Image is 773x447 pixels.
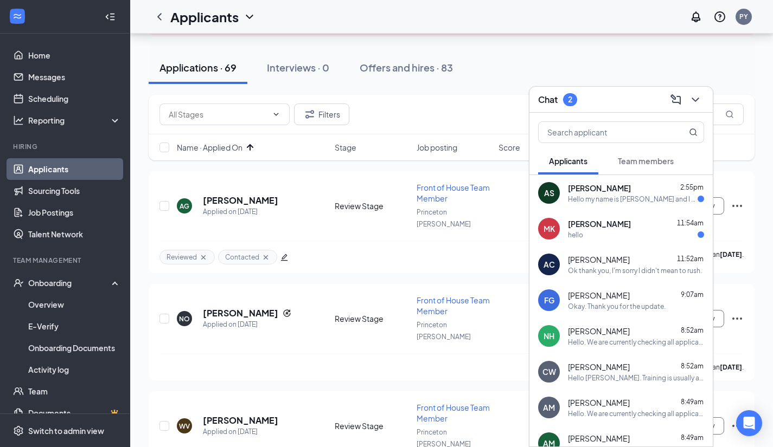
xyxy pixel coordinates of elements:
span: Job posting [417,142,457,153]
span: 11:52am [677,255,704,263]
div: MK [544,223,555,234]
a: Team [28,380,121,402]
span: 8:49am [681,433,704,442]
a: Home [28,44,121,66]
svg: MagnifyingGlass [725,110,734,119]
div: Hiring [13,142,119,151]
span: edit [280,254,288,261]
div: AG [180,202,189,211]
svg: ChevronDown [272,110,280,119]
div: Team Management [13,256,119,265]
a: Talent Network [28,223,121,245]
div: Open Intercom Messenger [736,410,762,436]
span: Princeton [PERSON_NAME] [417,208,471,228]
svg: MagnifyingGlass [689,128,698,137]
svg: Ellipses [731,312,744,325]
div: Applications · 69 [159,61,237,74]
svg: Cross [261,253,270,262]
svg: Filter [303,108,316,121]
a: E-Verify [28,315,121,337]
div: Applied on [DATE] [203,206,278,217]
div: Reporting [28,115,122,126]
span: [PERSON_NAME] [568,433,630,444]
div: Onboarding [28,277,112,288]
svg: QuestionInfo [713,10,726,23]
svg: ChevronLeft [153,10,166,23]
span: Front of House Team Member [417,295,490,316]
div: Switch to admin view [28,425,104,436]
input: All Stages [169,108,267,120]
div: Offers and hires · 83 [360,61,453,74]
svg: Reapply [283,309,291,318]
a: Overview [28,294,121,315]
span: [PERSON_NAME] [568,397,630,408]
a: Onboarding Documents [28,337,121,359]
span: Score [499,142,520,153]
div: PY [739,12,748,21]
div: AM [543,402,555,413]
svg: Notifications [689,10,702,23]
span: [PERSON_NAME] [568,183,631,193]
svg: WorkstreamLogo [12,11,23,22]
span: Stage [335,142,356,153]
span: Team members [618,156,674,166]
div: FG [544,295,554,306]
div: Hello [PERSON_NAME]. Training is usually a two-week process. As for Scheduling, we are flexible a... [568,373,704,383]
a: Job Postings [28,202,121,223]
svg: Ellipses [731,199,744,212]
span: 9:07am [681,290,704,299]
div: Review Stage [335,200,410,211]
div: NH [544,331,554,341]
span: 8:52am [681,362,704,370]
div: Applied on [DATE] [203,319,291,330]
svg: ChevronDown [243,10,256,23]
button: Filter Filters [294,103,349,125]
div: AC [544,259,555,270]
span: [PERSON_NAME] [568,290,630,301]
h3: Chat [538,94,558,106]
span: Contacted [225,252,259,262]
div: Interviews · 0 [267,61,329,74]
span: [PERSON_NAME] [568,218,631,229]
a: Applicants [28,158,121,180]
h5: [PERSON_NAME] [203,307,278,319]
svg: Collapse [105,11,116,22]
h5: [PERSON_NAME] [203,414,278,426]
div: Okay. Thank you for the update. [568,302,666,311]
svg: UserCheck [13,277,24,288]
svg: Settings [13,425,24,436]
b: [DATE] [720,250,742,258]
span: 11:54am [677,219,704,227]
span: Reviewed [167,252,197,262]
div: Hello. We are currently checking all applications this week. Please allow us some time to review.... [568,338,704,347]
a: Messages [28,66,121,88]
span: [PERSON_NAME] [568,361,630,372]
a: Sourcing Tools [28,180,121,202]
span: 8:52am [681,326,704,334]
button: ComposeMessage [667,91,685,108]
span: Applicants [549,156,587,166]
b: [DATE] [720,363,742,371]
span: Princeton [PERSON_NAME] [417,321,471,341]
svg: ArrowUp [244,141,257,154]
span: Front of House Team Member [417,183,490,203]
span: 8:49am [681,398,704,406]
div: Applied on [DATE] [203,426,278,437]
svg: ComposeMessage [669,93,682,106]
a: DocumentsCrown [28,402,121,424]
a: Activity log [28,359,121,380]
span: 2:55pm [680,183,704,191]
h1: Applicants [170,8,239,26]
div: WV [179,422,190,431]
a: Scheduling [28,88,121,109]
div: Review Stage [335,313,410,324]
input: Search applicant [539,122,667,142]
div: 2 [568,95,572,104]
svg: Cross [199,253,208,262]
span: Front of House Team Member [417,403,490,423]
span: Name · Applied On [177,142,242,153]
svg: Ellipses [731,419,744,432]
span: [PERSON_NAME] [568,254,630,265]
svg: ChevronDown [689,93,702,106]
svg: Analysis [13,115,24,126]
